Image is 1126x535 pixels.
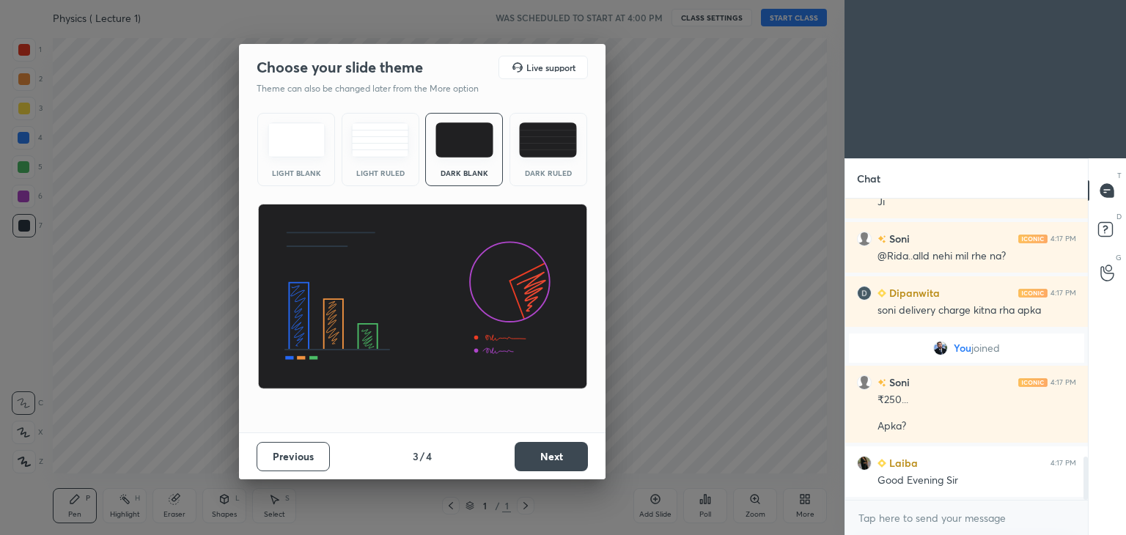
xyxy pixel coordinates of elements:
[515,442,588,471] button: Next
[877,459,886,468] img: Learner_Badge_beginner_1_8b307cf2a0.svg
[886,231,910,246] h6: Soni
[435,122,493,158] img: darkTheme.f0cc69e5.svg
[257,442,330,471] button: Previous
[257,58,423,77] h2: Choose your slide theme
[519,169,578,177] div: Dark Ruled
[519,122,577,158] img: darkRuledTheme.de295e13.svg
[877,379,886,387] img: no-rating-badge.077c3623.svg
[435,169,493,177] div: Dark Blank
[877,393,1076,434] div: ₹250... Apka?
[1116,252,1122,263] p: G
[877,473,1076,488] div: Good Evening Sir
[351,169,410,177] div: Light Ruled
[1050,235,1076,243] div: 4:17 PM
[877,249,1076,264] div: @Rida..alld nehi mil rhe na?
[1050,459,1076,468] div: 4:17 PM
[845,199,1088,501] div: grid
[413,449,419,464] h4: 3
[886,455,918,471] h6: Laiba
[877,235,886,243] img: no-rating-badge.077c3623.svg
[857,232,872,246] img: default.png
[268,122,325,158] img: lightTheme.e5ed3b09.svg
[257,82,494,95] p: Theme can also be changed later from the More option
[971,342,1000,354] span: joined
[1018,289,1048,298] img: iconic-light.a09c19a4.png
[933,341,948,355] img: cb5e8b54239f41d58777b428674fb18d.jpg
[954,342,971,354] span: You
[1116,211,1122,222] p: D
[1018,235,1048,243] img: iconic-light.a09c19a4.png
[526,63,575,72] h5: Live support
[886,285,940,300] h6: Dipanwita
[857,286,872,300] img: 3
[426,449,432,464] h4: 4
[1050,378,1076,387] div: 4:17 PM
[886,374,910,390] h6: Soni
[877,303,1076,318] div: soni delivery charge kitna rha apka
[877,289,886,298] img: Learner_Badge_beginner_1_8b307cf2a0.svg
[857,375,872,390] img: default.png
[877,195,1076,210] div: Ji
[845,159,892,198] p: Chat
[857,456,872,471] img: db20228b9edd4c0481539d9b1aeddc0e.jpg
[1018,378,1048,387] img: iconic-light.a09c19a4.png
[267,169,325,177] div: Light Blank
[257,204,588,390] img: darkThemeBanner.d06ce4a2.svg
[351,122,409,158] img: lightRuledTheme.5fabf969.svg
[1117,170,1122,181] p: T
[420,449,424,464] h4: /
[1050,289,1076,298] div: 4:17 PM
